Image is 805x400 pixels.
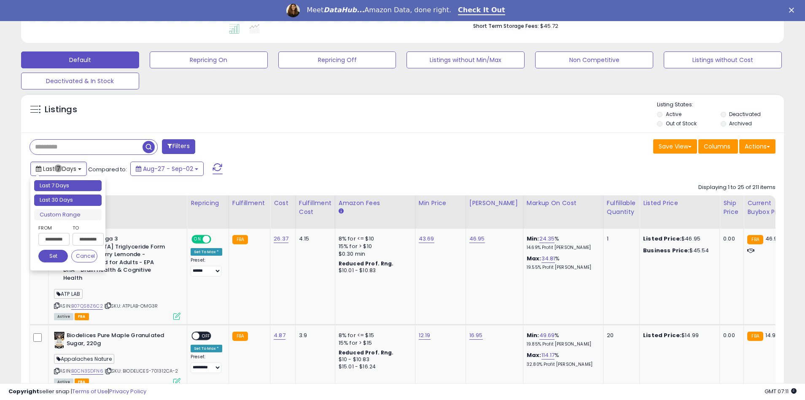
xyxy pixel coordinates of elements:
[339,356,409,363] div: $10 - $10.83
[723,332,737,339] div: 0.00
[765,387,797,395] span: 2025-09-10 07:11 GMT
[704,142,730,151] span: Columns
[723,199,740,216] div: Ship Price
[21,51,139,68] button: Default
[527,332,597,347] div: %
[38,250,68,262] button: Set
[38,224,68,232] label: From
[643,247,713,254] div: $45.54
[73,224,97,232] label: To
[339,332,409,339] div: 8% for <= $15
[407,51,525,68] button: Listings without Min/Max
[643,331,681,339] b: Listed Price:
[299,332,328,339] div: 3.9
[643,235,713,243] div: $46.95
[419,199,462,208] div: Min Price
[540,22,558,30] span: $45.72
[469,235,485,243] a: 46.95
[527,235,597,251] div: %
[54,313,73,320] span: All listings currently available for purchase on Amazon
[143,165,193,173] span: Aug-27 - Sep-02
[666,120,697,127] label: Out of Stock
[339,349,394,356] b: Reduced Prof. Rng.
[323,6,364,14] i: DataHub...
[274,235,288,243] a: 26.37
[339,208,344,215] small: Amazon Fees.
[34,195,102,206] li: Last 30 Days
[75,313,89,320] span: FBA
[67,332,169,349] b: Biodelices Pure Maple Granulated Sugar, 220g
[527,331,539,339] b: Min:
[34,180,102,192] li: Last 7 Days
[723,235,737,243] div: 0.00
[54,354,114,364] span: Appalaches Nature
[30,162,87,176] button: Last 7 Days
[698,139,738,154] button: Columns
[527,351,597,367] div: %
[45,104,77,116] h5: Listings
[105,368,178,374] span: | SKU: BIODELICES-701312CA-2
[109,387,146,395] a: Privacy Policy
[765,235,781,243] span: 46.95
[698,184,775,192] div: Displaying 1 to 25 of 211 items
[21,73,139,89] button: Deactivated & In Stock
[104,303,158,309] span: | SKU: ATPLAB-OMG3R
[747,332,763,341] small: FBA
[789,8,797,13] div: Close
[643,235,681,243] b: Listed Price:
[539,331,555,340] a: 49.69
[210,236,223,243] span: OFF
[527,265,597,270] p: 19.55% Profit [PERSON_NAME]
[339,199,412,208] div: Amazon Fees
[339,243,409,250] div: 15% for > $10
[232,199,267,208] div: Fulfillment
[643,246,689,254] b: Business Price:
[523,195,603,229] th: The percentage added to the cost of goods (COGS) that forms the calculator for Min & Max prices.
[232,235,248,244] small: FBA
[469,199,520,208] div: [PERSON_NAME]
[88,165,127,173] span: Compared to:
[339,260,394,267] b: Reduced Prof. Rng.
[653,139,697,154] button: Save View
[541,254,555,263] a: 34.81
[527,341,597,347] p: 19.85% Profit [PERSON_NAME]
[54,235,180,319] div: ASIN:
[191,257,222,276] div: Preset:
[339,235,409,243] div: 8% for <= $10
[729,120,752,127] label: Archived
[339,250,409,258] div: $0.30 min
[71,368,103,375] a: B0CN3SDFN6
[607,332,633,339] div: 20
[527,255,597,270] div: %
[34,209,102,221] li: Custom Range
[666,111,681,118] label: Active
[473,22,539,30] b: Short Term Storage Fees:
[43,165,76,173] span: Last 7 Days
[527,254,541,262] b: Max:
[664,51,782,68] button: Listings without Cost
[527,245,597,251] p: 14.69% Profit [PERSON_NAME]
[191,345,222,352] div: Set To Max *
[63,235,166,284] b: ATP LAB - Omega 3 [MEDICAL_DATA] Triglyceride Form 200ml Raspberry Lemonde - Omega 3 Liquid for A...
[339,363,409,370] div: $15.01 - $16.24
[191,199,225,208] div: Repricing
[8,388,146,396] div: seller snap | |
[72,387,108,395] a: Terms of Use
[307,6,451,14] div: Meet Amazon Data, done right.
[535,51,653,68] button: Non Competitive
[232,332,248,341] small: FBA
[339,267,409,274] div: $10.01 - $10.83
[747,199,791,216] div: Current Buybox Price
[274,331,285,340] a: 4.87
[299,199,331,216] div: Fulfillment Cost
[765,331,779,339] span: 14.99
[541,351,555,359] a: 114.17
[299,235,328,243] div: 4.15
[527,199,600,208] div: Markup on Cost
[527,235,539,243] b: Min:
[643,332,713,339] div: $14.99
[527,362,597,368] p: 32.80% Profit [PERSON_NAME]
[739,139,775,154] button: Actions
[71,303,103,310] a: B07QS8Z6C2
[747,235,763,244] small: FBA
